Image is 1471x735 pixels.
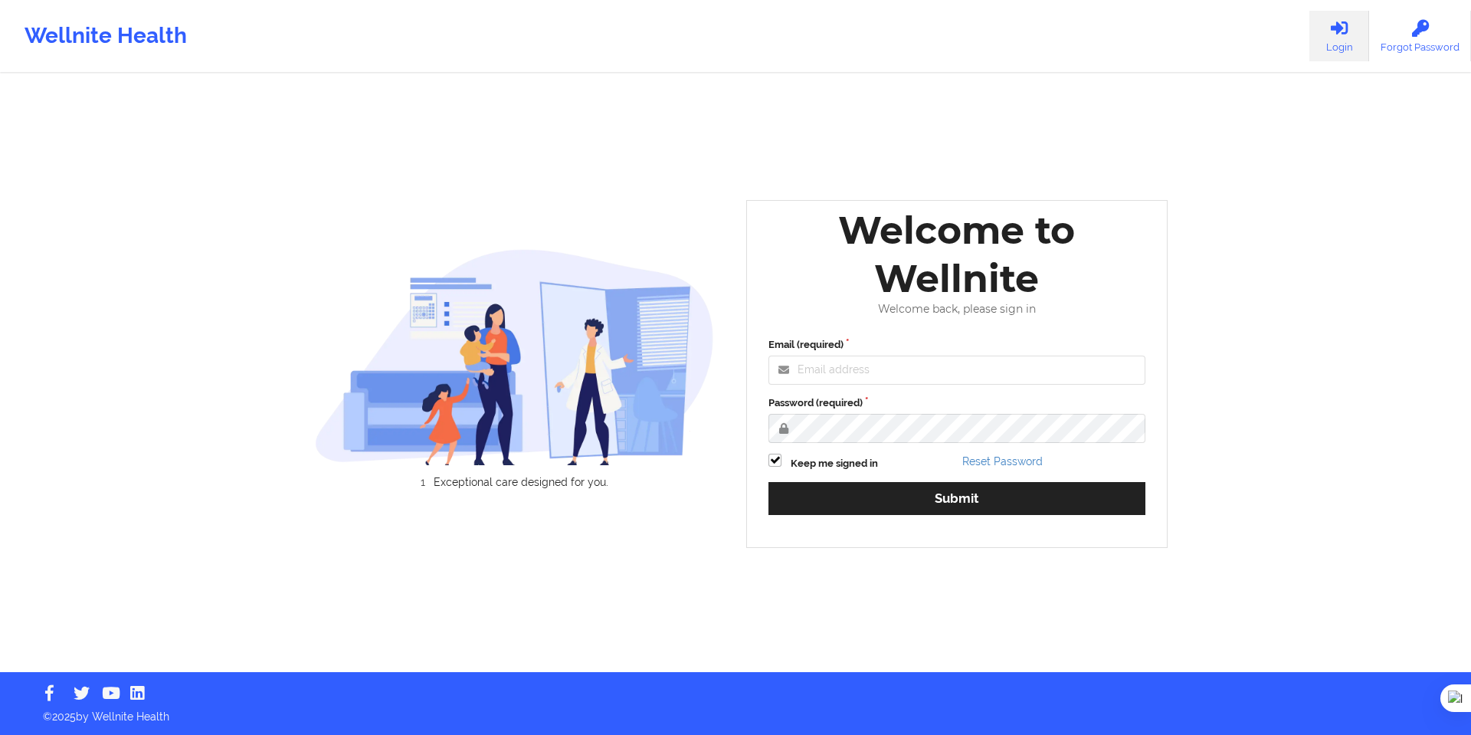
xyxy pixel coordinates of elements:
button: Submit [768,482,1145,515]
div: Welcome to Wellnite [758,206,1156,303]
p: © 2025 by Wellnite Health [32,698,1439,724]
label: Keep me signed in [791,456,878,471]
div: Welcome back, please sign in [758,303,1156,316]
label: Password (required) [768,395,1145,411]
li: Exceptional care designed for you. [328,476,714,488]
img: wellnite-auth-hero_200.c722682e.png [315,248,715,465]
a: Reset Password [962,455,1043,468]
input: Email address [768,356,1145,385]
label: Email (required) [768,337,1145,353]
a: Forgot Password [1369,11,1471,61]
a: Login [1309,11,1369,61]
